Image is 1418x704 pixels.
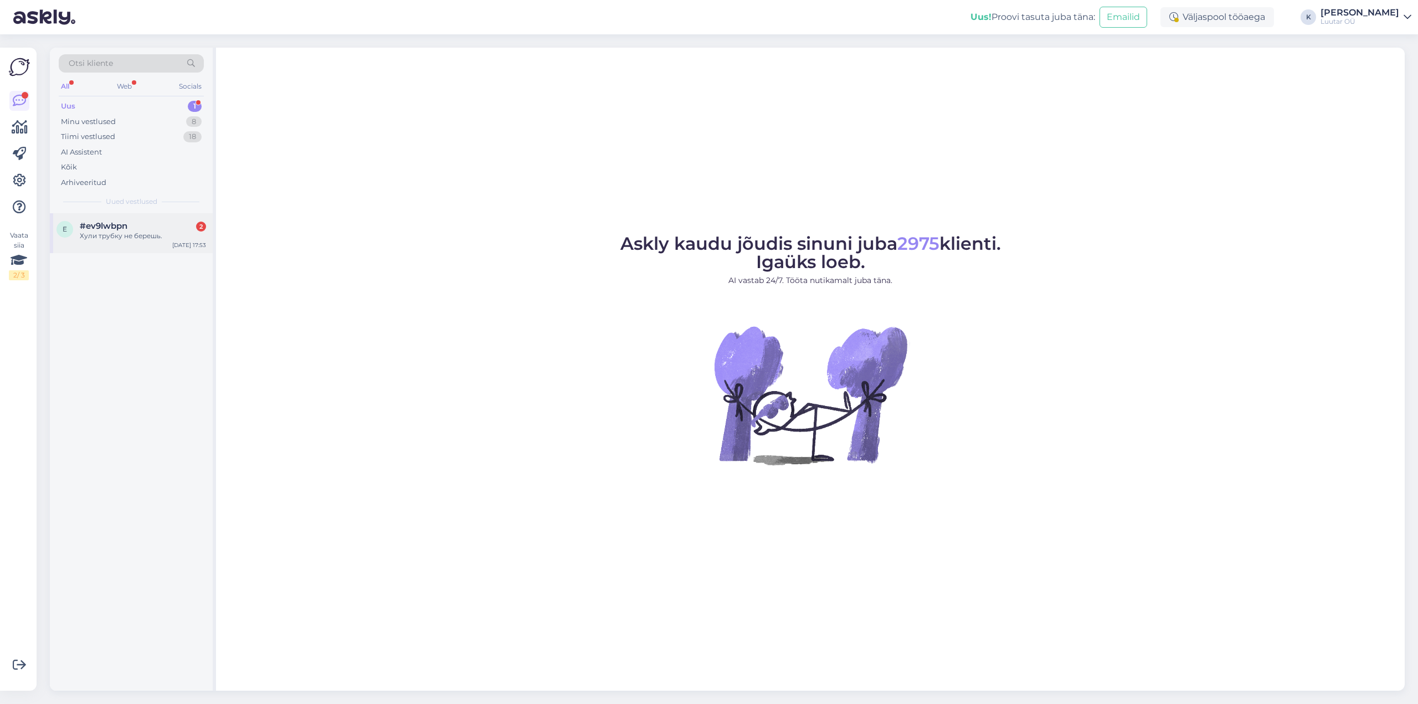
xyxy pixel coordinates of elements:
[9,270,29,280] div: 2 / 3
[970,12,991,22] b: Uus!
[897,233,939,254] span: 2975
[9,56,30,78] img: Askly Logo
[59,79,71,94] div: All
[172,241,206,249] div: [DATE] 17:53
[9,230,29,280] div: Vaata siia
[711,295,910,495] img: No Chat active
[186,116,202,127] div: 8
[183,131,202,142] div: 18
[620,275,1001,286] p: AI vastab 24/7. Tööta nutikamalt juba täna.
[61,177,106,188] div: Arhiveeritud
[106,197,157,207] span: Uued vestlused
[61,147,102,158] div: AI Assistent
[620,233,1001,273] span: Askly kaudu jõudis sinuni juba klienti. Igaüks loeb.
[188,101,202,112] div: 1
[61,116,116,127] div: Minu vestlused
[115,79,134,94] div: Web
[80,231,206,241] div: Хули трубку не берешь.
[1100,7,1147,28] button: Emailid
[80,221,127,231] span: #ev9lwbpn
[196,222,206,232] div: 2
[177,79,204,94] div: Socials
[63,225,67,233] span: e
[1301,9,1316,25] div: K
[61,162,77,173] div: Kõik
[1160,7,1274,27] div: Väljaspool tööaega
[61,131,115,142] div: Tiimi vestlused
[1321,17,1399,26] div: Luutar OÜ
[69,58,113,69] span: Otsi kliente
[1321,8,1411,26] a: [PERSON_NAME]Luutar OÜ
[970,11,1095,24] div: Proovi tasuta juba täna:
[61,101,75,112] div: Uus
[1321,8,1399,17] div: [PERSON_NAME]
